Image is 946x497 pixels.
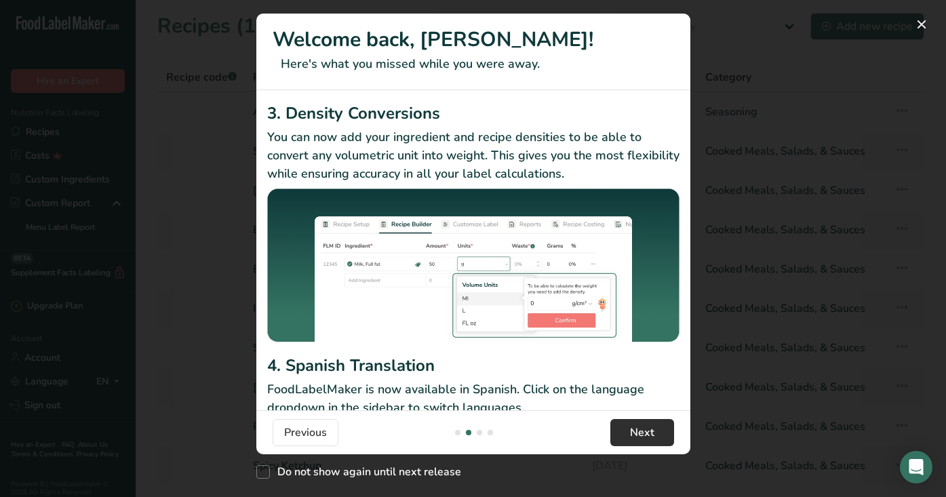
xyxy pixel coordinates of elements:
[900,451,932,483] div: Open Intercom Messenger
[270,465,461,479] span: Do not show again until next release
[267,101,679,125] h2: 3. Density Conversions
[267,188,679,349] img: Density Conversions
[610,419,674,446] button: Next
[267,128,679,183] p: You can now add your ingredient and recipe densities to be able to convert any volumetric unit in...
[273,419,338,446] button: Previous
[284,424,327,441] span: Previous
[273,55,674,73] p: Here's what you missed while you were away.
[273,24,674,55] h1: Welcome back, [PERSON_NAME]!
[267,380,679,417] p: FoodLabelMaker is now available in Spanish. Click on the language dropdown in the sidebar to swit...
[630,424,654,441] span: Next
[267,353,679,378] h2: 4. Spanish Translation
